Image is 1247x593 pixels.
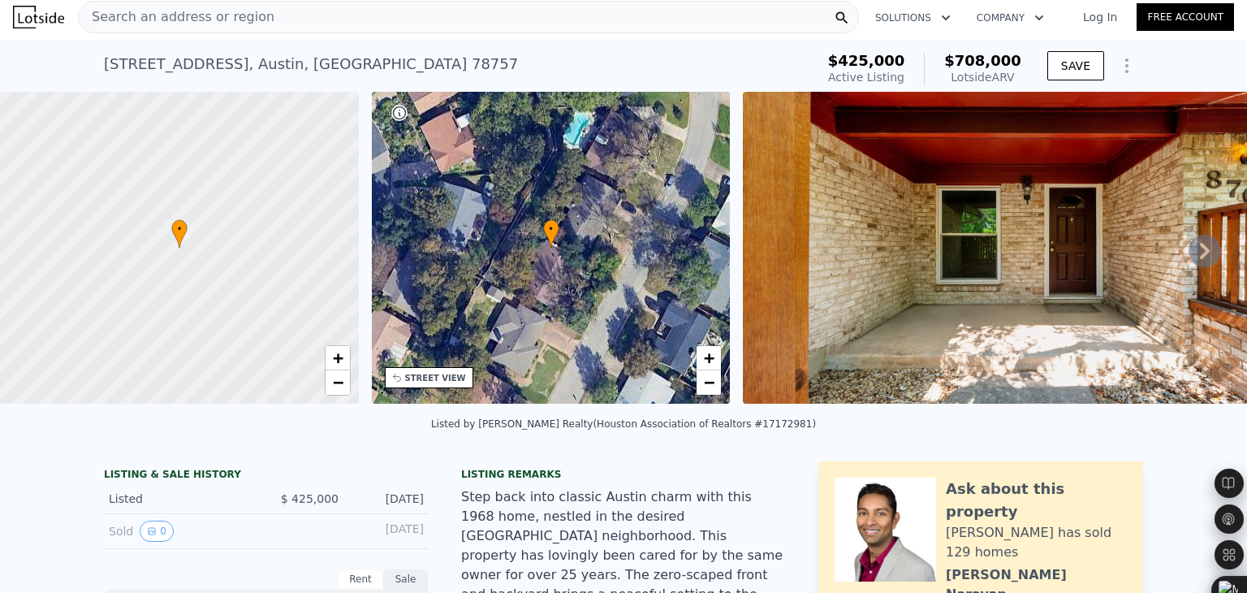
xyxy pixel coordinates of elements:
[352,521,424,542] div: [DATE]
[405,372,466,384] div: STREET VIEW
[104,468,429,484] div: LISTING & SALE HISTORY
[79,7,274,27] span: Search an address or region
[964,3,1057,32] button: Company
[109,491,253,507] div: Listed
[171,222,188,236] span: •
[1137,3,1234,31] a: Free Account
[352,491,424,507] div: [DATE]
[946,523,1127,562] div: [PERSON_NAME] has sold 129 homes
[338,569,383,590] div: Rent
[281,492,339,505] span: $ 425,000
[332,348,343,368] span: +
[383,569,429,590] div: Sale
[543,222,559,236] span: •
[1047,51,1104,80] button: SAVE
[697,346,721,370] a: Zoom in
[171,219,188,248] div: •
[326,346,350,370] a: Zoom in
[109,521,253,542] div: Sold
[946,478,1127,523] div: Ask about this property
[461,468,786,481] div: Listing remarks
[543,219,559,248] div: •
[13,6,64,28] img: Lotside
[332,372,343,392] span: −
[697,370,721,395] a: Zoom out
[704,372,714,392] span: −
[944,69,1021,85] div: Lotside ARV
[828,71,904,84] span: Active Listing
[1111,50,1143,82] button: Show Options
[828,52,905,69] span: $425,000
[704,348,714,368] span: +
[1064,9,1137,25] a: Log In
[944,52,1021,69] span: $708,000
[326,370,350,395] a: Zoom out
[431,418,816,430] div: Listed by [PERSON_NAME] Realty (Houston Association of Realtors #17172981)
[104,53,518,76] div: [STREET_ADDRESS] , Austin , [GEOGRAPHIC_DATA] 78757
[862,3,964,32] button: Solutions
[140,521,174,542] button: View historical data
